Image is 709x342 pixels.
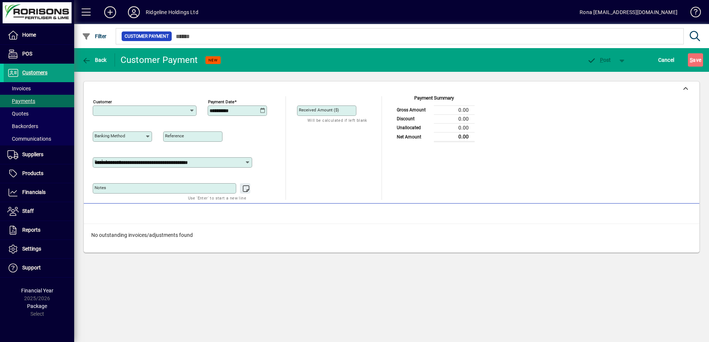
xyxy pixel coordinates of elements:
a: Staff [4,202,74,221]
button: Save [688,53,703,67]
a: Suppliers [4,145,74,164]
span: P [600,57,603,63]
span: ost [587,57,611,63]
span: S [690,57,693,63]
span: Reports [22,227,40,233]
span: Package [27,303,47,309]
a: Communications [4,133,74,145]
app-page-header-button: Back [74,53,115,67]
a: Home [4,26,74,44]
div: No outstanding invoices/adjustments found [84,224,699,247]
mat-label: Banking method [95,133,125,138]
td: 0.00 [434,132,475,141]
span: Settings [22,246,41,252]
div: Customer Payment [121,54,198,66]
mat-label: Notes [95,185,106,190]
td: Discount [393,114,434,123]
mat-hint: Use 'Enter' to start a new line [188,194,246,202]
td: 0.00 [434,105,475,114]
td: Gross Amount [393,105,434,114]
span: Customer Payment [125,33,169,40]
span: Backorders [7,123,38,129]
a: POS [4,45,74,63]
button: Post [583,53,615,67]
button: Add [98,6,122,19]
span: Cancel [658,54,675,66]
a: Support [4,259,74,277]
span: Financial Year [21,288,53,294]
a: Knowledge Base [685,1,700,26]
a: Invoices [4,82,74,95]
span: POS [22,51,32,57]
a: Payments [4,95,74,107]
span: ave [690,54,701,66]
a: Backorders [4,120,74,133]
a: Financials [4,183,74,202]
a: Settings [4,240,74,258]
span: Products [22,170,43,176]
span: Invoices [7,85,31,91]
button: Profile [122,6,146,19]
td: Net Amount [393,132,434,141]
button: Filter [80,30,109,43]
span: Support [22,265,41,271]
span: Customers [22,70,47,76]
span: Communications [7,136,51,142]
button: Back [80,53,109,67]
span: Suppliers [22,151,43,157]
div: Ridgeline Holdings Ltd [146,6,198,18]
mat-label: Customer [93,99,112,104]
mat-hint: Will be calculated if left blank [307,116,367,124]
a: Reports [4,221,74,239]
a: Products [4,164,74,183]
mat-label: Reference [165,133,184,138]
span: Quotes [7,111,29,117]
span: Back [82,57,107,63]
div: Rona [EMAIL_ADDRESS][DOMAIN_NAME] [580,6,677,18]
mat-label: Bank Account [95,159,121,164]
mat-label: Received Amount ($) [299,107,339,113]
span: Payments [7,98,35,104]
button: Cancel [656,53,676,67]
td: Unallocated [393,123,434,132]
span: Financials [22,189,46,195]
a: Quotes [4,107,74,120]
span: Home [22,32,36,38]
td: 0.00 [434,114,475,123]
span: Staff [22,208,34,214]
span: NEW [208,58,218,63]
span: Filter [82,33,107,39]
div: Payment Summary [393,94,475,105]
td: 0.00 [434,123,475,132]
app-page-summary-card: Payment Summary [393,96,475,142]
mat-label: Payment Date [208,99,234,104]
